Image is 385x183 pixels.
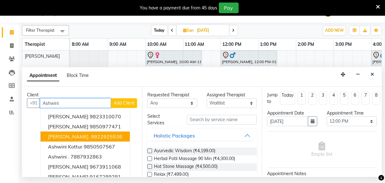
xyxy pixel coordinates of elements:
a: 2:00 PM [296,40,316,49]
li: 5 [340,92,348,105]
li: 3 [319,92,327,105]
ngb-highlight: 9850507567 [84,143,115,150]
input: 2025-09-07 [195,26,227,35]
span: ADD NEW [325,28,344,33]
li: 8 [372,92,380,105]
button: Pay [219,3,239,13]
a: 3:00 PM [334,40,354,49]
span: [PERSON_NAME] [25,53,60,59]
li: 2 [308,92,316,105]
span: Filter Therapist [26,28,55,33]
a: 8:00 AM [70,40,90,49]
a: 9:00 AM [108,40,128,49]
input: yyyy-mm-dd [267,116,308,126]
div: Appointment Date [267,110,317,116]
div: Jump to [267,92,277,105]
span: Add Client [113,100,134,106]
span: Ashwini . [48,153,69,160]
a: 12:00 PM [221,40,243,49]
span: [PERSON_NAME] [48,174,88,180]
li: 6 [351,92,359,105]
button: Holistic Packages [150,130,255,141]
a: 11:00 AM [183,40,206,49]
span: Therapist [25,41,45,47]
span: Appointment [27,70,59,81]
button: +91 [27,98,40,108]
span: Herbal Potli Massage 90 Min (₹4,300.00) [154,155,235,163]
span: [PERSON_NAME] [48,164,88,170]
ngb-highlight: 7887932863 [71,153,102,160]
div: Select Services [143,113,182,126]
div: Holistic Packages [154,132,195,139]
div: Assigned Therapist [207,92,257,98]
button: Close [368,70,377,79]
span: Hot Stone Massage (₹4,500.00) [154,163,218,171]
ngb-highlight: 9922925538 [91,133,122,140]
button: ADD NEW [324,26,345,35]
div: [PERSON_NAME], 12:00 PM-01:30 PM, Swedish Massage with Wintergreen, Bayleaf & Clove 60 Min [221,51,276,65]
span: Empty list [312,142,333,158]
input: Search by Name/Mobile/Email/Code [40,98,111,108]
div: Today [282,92,293,99]
span: Sun [182,28,195,33]
span: Relax (₹7,499.00) [154,171,189,179]
span: [PERSON_NAME] [48,123,88,130]
li: 1 [298,92,306,105]
ngb-highlight: 9823310070 [90,113,121,120]
li: 4 [330,92,338,105]
span: [PERSON_NAME]. [48,133,90,140]
div: Requested Therapist [147,92,198,98]
div: Appointment Notes [267,170,377,177]
span: Today [152,25,167,35]
ngb-highlight: 9673911068 [90,164,121,170]
li: 7 [361,92,370,105]
ngb-highlight: 9850977471 [90,123,121,130]
span: Block Time [67,73,89,78]
input: Search by service name [187,115,257,125]
span: Ayurvedic Wisdom (₹4,199.00) [154,148,215,155]
a: 10:00 AM [146,40,168,49]
span: Ashwini kottur [48,143,82,150]
div: Client [27,92,137,98]
button: Add Client [111,98,137,108]
span: [PERSON_NAME] [48,113,88,120]
div: You have a payment due from 45 days [140,5,218,11]
ngb-highlight: 9167289281 [90,174,121,180]
div: Appointment Time [327,110,377,116]
a: 1:00 PM [259,40,278,49]
div: [PERSON_NAME], 10:00 AM-11:30 AM, Massage 60 Min [146,51,201,65]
